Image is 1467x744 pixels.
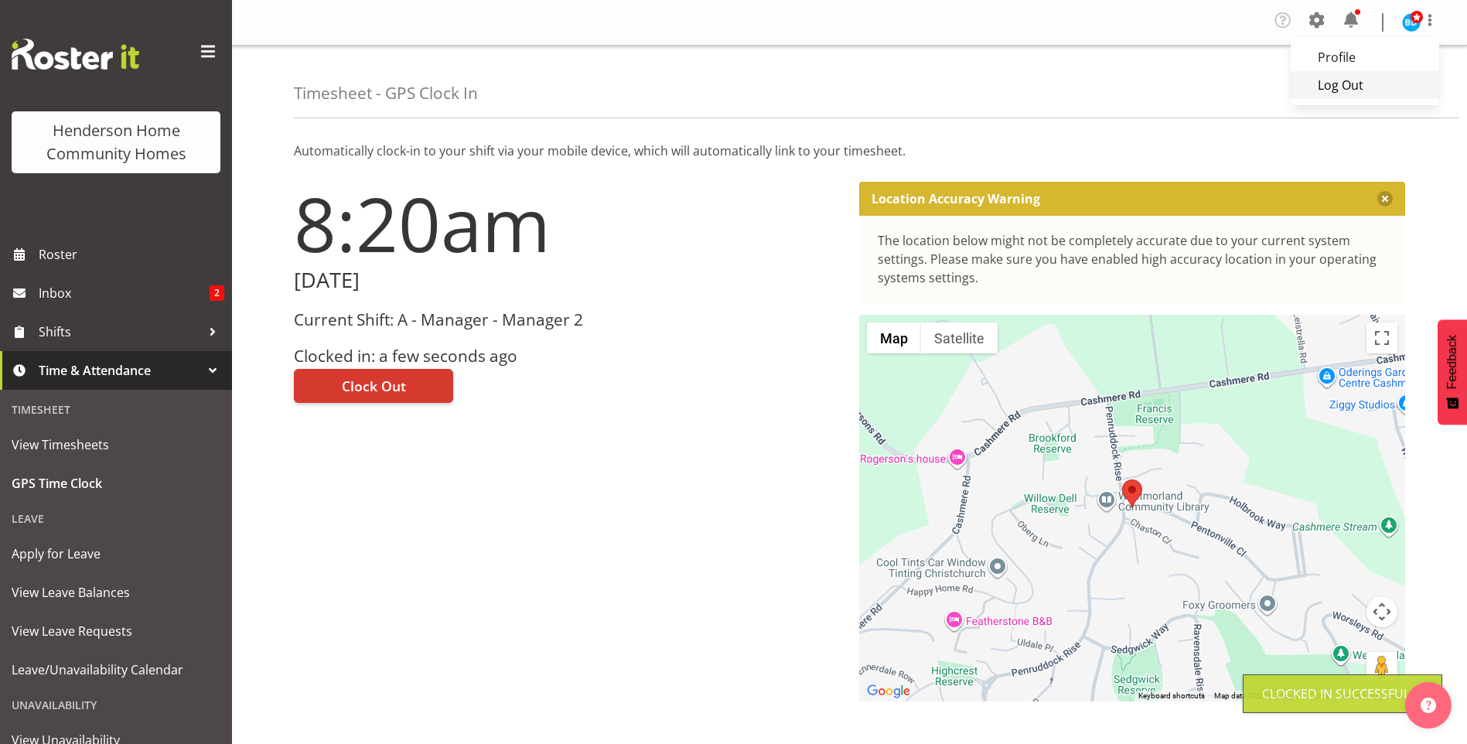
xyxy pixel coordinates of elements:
span: Clock Out [342,376,406,396]
img: help-xxl-2.png [1421,698,1436,713]
button: Drag Pegman onto the map to open Street View [1366,652,1397,683]
button: Keyboard shortcuts [1138,691,1205,701]
span: Leave/Unavailability Calendar [12,658,220,681]
div: Henderson Home Community Homes [27,119,205,166]
a: Apply for Leave [4,534,228,573]
a: Open this area in Google Maps (opens a new window) [863,681,914,701]
h4: Timesheet - GPS Clock In [294,84,478,102]
span: Feedback [1445,335,1459,389]
img: Google [863,681,914,701]
span: Map data ©2025 Google [1214,691,1298,700]
a: View Leave Requests [4,612,228,650]
button: Toggle fullscreen view [1366,323,1397,353]
a: Leave/Unavailability Calendar [4,650,228,689]
span: Apply for Leave [12,542,220,565]
a: Profile [1291,43,1439,71]
div: Timesheet [4,394,228,425]
a: Log Out [1291,71,1439,99]
a: GPS Time Clock [4,464,228,503]
span: View Leave Requests [12,619,220,643]
span: View Timesheets [12,433,220,456]
button: Show satellite imagery [921,323,998,353]
span: View Leave Balances [12,581,220,604]
span: 2 [210,285,224,301]
p: Location Accuracy Warning [872,191,1040,206]
img: Rosterit website logo [12,39,139,70]
img: barbara-dunlop8515.jpg [1402,13,1421,32]
button: Clock Out [294,369,453,403]
button: Show street map [867,323,921,353]
button: Feedback - Show survey [1438,319,1467,425]
div: Unavailability [4,689,228,721]
h2: [DATE] [294,268,841,292]
button: Close message [1377,191,1393,206]
a: View Timesheets [4,425,228,464]
div: Clocked in Successfully [1262,684,1423,703]
span: Shifts [39,320,201,343]
span: Inbox [39,282,210,305]
span: Time & Attendance [39,359,201,382]
h1: 8:20am [294,182,841,265]
button: Map camera controls [1366,596,1397,627]
span: GPS Time Clock [12,472,220,495]
span: Roster [39,243,224,266]
p: Automatically clock-in to your shift via your mobile device, which will automatically link to you... [294,142,1405,160]
h3: Clocked in: a few seconds ago [294,347,841,365]
div: Leave [4,503,228,534]
div: The location below might not be completely accurate due to your current system settings. Please m... [878,231,1387,287]
h3: Current Shift: A - Manager - Manager 2 [294,311,841,329]
a: View Leave Balances [4,573,228,612]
